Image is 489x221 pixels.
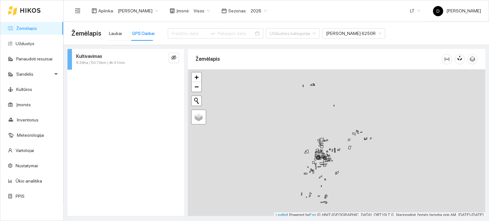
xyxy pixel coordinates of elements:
a: Inventorius [17,117,39,122]
span: Aplinka : [98,7,114,14]
span: Įmonė : [176,7,190,14]
a: Vartotojai [16,148,34,153]
a: Nustatymai [16,163,38,168]
span: column-width [442,57,452,62]
div: GPS Darbai [132,30,155,37]
span: Dovydas Baršauskas [118,6,158,16]
button: column-width [442,54,452,64]
span: Sandėlis [16,68,53,80]
a: Ūkio analitika [16,178,42,183]
span: [PERSON_NAME] [433,8,481,13]
span: Žemėlapis [71,28,101,38]
span: Visos [194,6,210,16]
span: 8.39ha / 50.73km / 4h 31min [76,60,125,66]
span: calendar [222,8,227,13]
div: Kultivavimas8.39ha / 50.73km / 4h 31mineye-invisible [67,49,184,70]
span: John deere 6250R [326,29,381,38]
button: eye-invisible [169,53,179,63]
a: Panaudoti resursai [16,56,53,61]
span: | [317,213,318,217]
a: Layers [192,110,206,124]
span: to [210,31,215,36]
a: Leaflet [276,213,287,217]
span: shop [170,8,175,13]
span: layout [92,8,97,13]
a: PPIS [16,194,25,199]
a: Įmonės [16,102,31,107]
a: Kultūros [16,87,32,92]
span: 2026 [251,6,267,16]
button: menu-fold [71,4,84,17]
a: Užduotys [16,41,34,46]
span: D [436,6,440,16]
a: Zoom out [192,82,201,92]
a: Meteorologija [17,133,44,138]
a: Zoom in [192,73,201,82]
input: Pradžios data [172,30,208,37]
div: Laukai [109,30,122,37]
span: + [195,73,199,81]
input: Pabaigos data [218,30,254,37]
span: menu-fold [75,8,81,14]
span: Sezonas : [228,7,247,14]
div: Žemėlapis [195,50,442,68]
span: LT [410,6,420,16]
button: Initiate a new search [192,96,201,106]
span: swap-right [210,31,215,36]
a: Esri [309,213,316,217]
strong: Kultivavimas [76,54,102,59]
a: Žemėlapis [16,26,37,31]
div: | Powered by © HNIT-[GEOGRAPHIC_DATA]; ORT10LT ©, Nacionalinė žemės tarnyba prie AM, [DATE]-[DATE] [274,212,485,218]
span: eye-invisible [171,55,176,61]
span: − [195,83,199,91]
